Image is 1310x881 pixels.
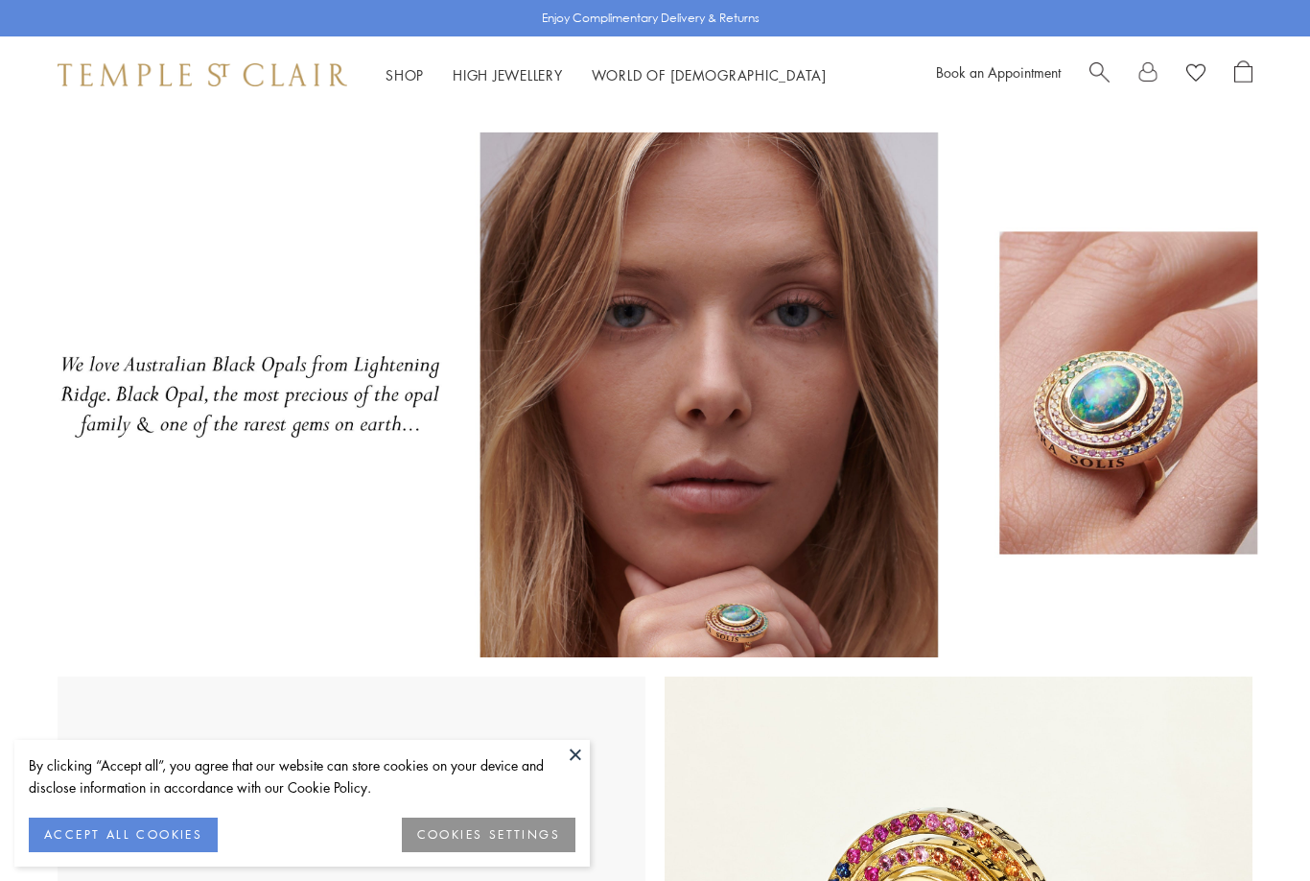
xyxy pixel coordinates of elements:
img: Temple St. Clair [58,63,347,86]
a: View Wishlist [1186,60,1205,89]
p: Enjoy Complimentary Delivery & Returns [542,9,760,28]
a: High JewelleryHigh Jewellery [453,65,563,84]
a: Book an Appointment [936,62,1061,82]
a: Search [1089,60,1110,89]
div: By clicking “Accept all”, you agree that our website can store cookies on your device and disclos... [29,754,575,798]
a: Open Shopping Bag [1234,60,1252,89]
button: COOKIES SETTINGS [402,818,575,852]
a: World of [DEMOGRAPHIC_DATA]World of [DEMOGRAPHIC_DATA] [592,65,827,84]
iframe: Gorgias live chat messenger [1214,791,1291,862]
nav: Main navigation [386,63,827,87]
a: ShopShop [386,65,424,84]
button: ACCEPT ALL COOKIES [29,818,218,852]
